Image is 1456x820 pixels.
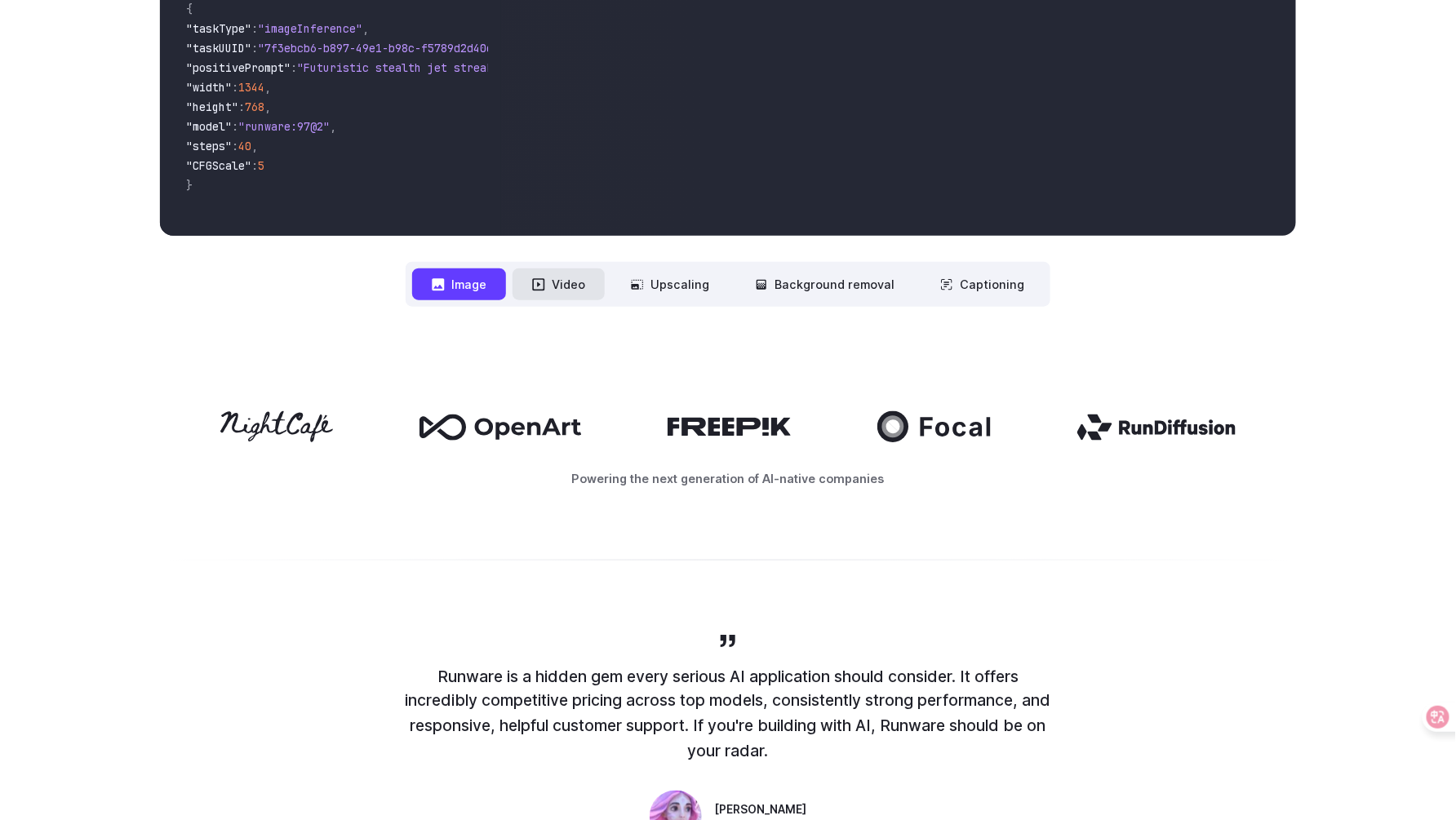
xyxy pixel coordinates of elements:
button: Background removal [735,268,914,300]
span: : [251,21,258,36]
span: 40 [238,139,251,153]
span: 5 [258,158,264,173]
span: "steps" [186,139,232,153]
span: "model" [186,119,232,134]
span: "CFGScale" [186,158,251,173]
span: 768 [245,100,264,114]
span: , [330,119,336,134]
span: : [232,119,238,134]
span: , [264,80,271,95]
span: "width" [186,80,232,95]
span: "taskUUID" [186,41,251,55]
span: 1344 [238,80,264,95]
span: "taskType" [186,21,251,36]
span: [PERSON_NAME] [715,802,806,820]
span: "runware:97@2" [238,119,330,134]
button: Upscaling [611,268,729,300]
p: Runware is a hidden gem every serious AI application should consider. It offers incredibly compet... [402,664,1054,765]
span: , [362,21,369,36]
span: : [232,80,238,95]
button: Video [513,268,605,300]
span: : [238,100,245,114]
span: , [264,100,271,114]
span: : [232,139,238,153]
span: : [291,60,297,75]
button: Image [412,268,506,300]
span: "positivePrompt" [186,60,291,75]
span: "imageInference" [258,21,362,36]
span: "7f3ebcb6-b897-49e1-b98c-f5789d2d40d7" [258,41,506,55]
span: { [186,2,193,16]
p: Powering the next generation of AI-native companies [160,469,1296,488]
span: "height" [186,100,238,114]
span: "Futuristic stealth jet streaking through a neon-lit cityscape with glowing purple exhaust" [297,60,891,75]
span: } [186,178,193,193]
span: , [251,139,258,153]
span: : [251,41,258,55]
button: Captioning [921,268,1044,300]
span: : [251,158,258,173]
